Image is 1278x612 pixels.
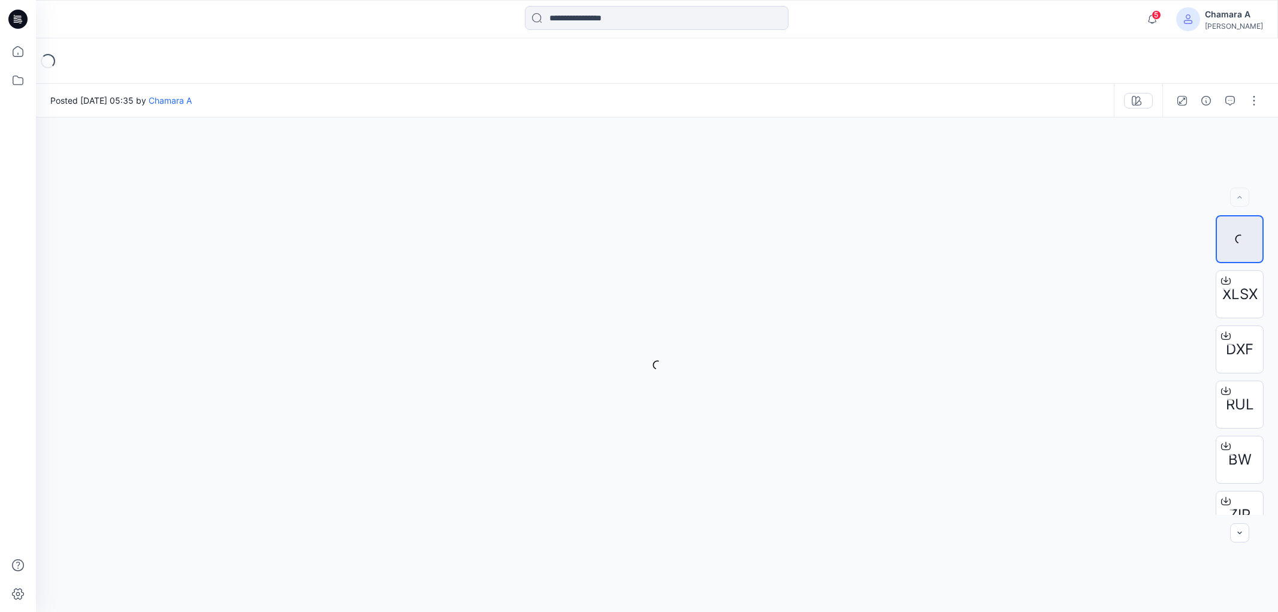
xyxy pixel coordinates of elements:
span: RUL [1226,394,1254,415]
span: ZIP [1229,504,1250,526]
div: Chamara A [1205,7,1263,22]
span: XLSX [1222,284,1258,305]
button: Details [1197,91,1216,110]
span: BW [1228,449,1252,471]
span: Posted [DATE] 05:35 by [50,94,192,107]
span: DXF [1226,339,1253,360]
svg: avatar [1183,14,1193,24]
span: 5 [1152,10,1161,20]
a: Chamara A [149,95,192,105]
div: [PERSON_NAME] [1205,22,1263,31]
